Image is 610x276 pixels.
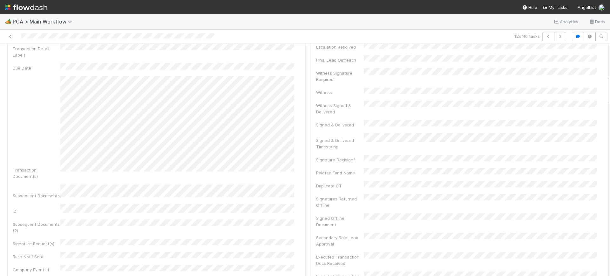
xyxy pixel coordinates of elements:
[316,57,364,63] div: Final Lead Outreach
[13,192,60,199] div: Subsequent Documents
[316,196,364,208] div: Signatures Returned Offline
[13,18,75,25] span: PCA > Main Workflow
[316,170,364,176] div: Related Fund Name
[316,70,364,83] div: Witness Signature Required
[316,254,364,266] div: Executed Transaction Docs Received
[13,45,60,58] div: Transaction Detail Labels
[316,183,364,189] div: Duplicate CT
[522,4,537,10] div: Help
[13,167,60,179] div: Transaction Document(s)
[542,5,567,10] span: My Tasks
[316,122,364,128] div: Signed & Delivered
[13,266,60,273] div: Company Event Id
[5,2,47,13] img: logo-inverted-e16ddd16eac7371096b0.svg
[316,102,364,115] div: Witness Signed & Delivered
[514,33,540,39] span: 12 of 40 tasks
[316,234,364,247] div: Secondary Sale Lead Approval
[316,215,364,228] div: Signed Offline Document
[542,4,567,10] a: My Tasks
[553,18,579,25] a: Analytics
[589,18,605,25] a: Docs
[578,5,596,10] span: AngelList
[5,19,11,24] span: 🏕️
[316,89,364,96] div: Witness
[316,44,364,50] div: Escalation Resolved
[13,221,60,234] div: Subsequent Documents (2)
[316,137,364,150] div: Signed & Delivered Timestamp
[599,4,605,11] img: avatar_fee1282a-8af6-4c79-b7c7-bf2cfad99775.png
[13,253,60,260] div: Rush Notif Sent
[13,65,60,71] div: Due Date
[316,157,364,163] div: Signature Decision?
[13,208,60,214] div: ID
[13,240,60,247] div: Signature Request(s)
